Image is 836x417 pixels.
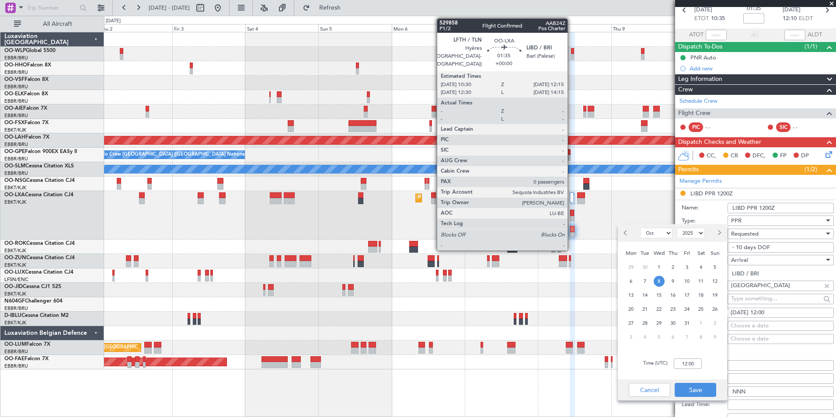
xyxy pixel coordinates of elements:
a: OO-LAHFalcon 7X [4,135,49,140]
div: [DATE] 12:00 [731,309,831,317]
div: Thu 9 [611,24,684,32]
span: ATOT [689,31,704,39]
div: 8-11-2025 [694,330,708,344]
div: - - [793,123,812,131]
div: 23-10-2025 [666,302,680,316]
span: CR [731,152,738,160]
div: 29-9-2025 [624,260,638,274]
a: EBBR/BRU [4,83,28,90]
a: EBKT/KJK [4,184,26,191]
span: 13 [626,290,637,301]
a: OO-LUXCessna Citation CJ4 [4,270,73,275]
span: 01:35 [747,4,761,13]
a: EBBR/BRU [4,156,28,162]
button: Previous month [621,226,631,240]
span: D-IBLU [4,313,21,318]
button: Next month [714,226,724,240]
span: 1 [696,318,707,329]
a: EBBR/BRU [4,305,28,312]
div: 30-9-2025 [638,260,652,274]
a: EBBR/BRU [4,98,28,104]
input: --:-- [706,30,727,40]
span: 6 [626,276,637,287]
span: 10 [682,276,693,287]
span: 8 [654,276,665,287]
span: 1 [654,262,665,273]
div: 29-10-2025 [652,316,666,330]
div: 6-10-2025 [624,274,638,288]
div: Sun 5 [318,24,391,32]
a: EBBR/BRU [4,55,28,61]
div: 25-10-2025 [694,302,708,316]
div: Wed 8 [538,24,611,32]
span: OO-NSG [4,178,26,183]
span: 21 [640,304,651,315]
button: All Aircraft [10,17,95,31]
a: EBBR/BRU [4,170,28,177]
span: OO-ZUN [4,255,26,261]
span: (1/2) [805,165,817,174]
span: 10:35 [711,14,725,23]
div: Thu 2 [99,24,172,32]
span: CC, [707,152,716,160]
a: OO-VSFFalcon 8X [4,77,49,82]
div: Sat 4 [245,24,318,32]
a: OO-FAEFalcon 7X [4,356,49,361]
span: Refresh [312,5,348,11]
span: All Aircraft [23,21,92,27]
span: FP [780,152,787,160]
span: 29 [626,262,637,273]
button: Refresh [299,1,351,15]
div: 10-10-2025 [680,274,694,288]
span: 9 [668,276,679,287]
span: 17 [682,290,693,301]
a: OO-JIDCessna CJ1 525 [4,284,61,289]
div: Sat [694,246,708,260]
div: SIC [776,122,791,132]
div: 11-10-2025 [694,274,708,288]
a: OO-WLPGlobal 5500 [4,48,56,53]
span: N604GF [4,299,25,304]
span: 4 [640,332,651,343]
span: OO-WLP [4,48,26,53]
span: Crew [678,85,693,95]
div: 20-10-2025 [624,302,638,316]
div: 28-10-2025 [638,316,652,330]
a: LFSN/ENC [4,276,28,283]
a: OO-FSXFalcon 7X [4,120,49,125]
span: OO-LAH [4,135,25,140]
div: 21-10-2025 [638,302,652,316]
span: 11 [696,276,707,287]
span: 12 [710,276,721,287]
span: 2 [668,262,679,273]
div: Choose a date [731,322,831,330]
input: NNN [728,386,834,397]
span: 15 [654,290,665,301]
span: Requested [731,230,759,238]
span: 4 [696,262,707,273]
a: EBBR/BRU [4,112,28,119]
div: 16-10-2025 [666,288,680,302]
span: DFC, [752,152,766,160]
div: No Crew [GEOGRAPHIC_DATA] ([GEOGRAPHIC_DATA] National) [101,148,247,161]
div: 7-10-2025 [638,274,652,288]
div: Fri 3 [172,24,245,32]
div: Mon [624,246,638,260]
span: OO-LXA [4,192,25,198]
a: EBBR/BRU [4,363,28,369]
label: Name: [682,204,728,212]
div: Fri [680,246,694,260]
a: Manage Permits [679,177,722,186]
span: 23 [668,304,679,315]
span: [DATE] - [DATE] [149,4,190,12]
a: OO-ZUNCessna Citation CJ4 [4,255,75,261]
a: EBKT/KJK [4,247,26,254]
a: OO-NSGCessna Citation CJ4 [4,178,75,183]
span: Arrival [731,256,748,264]
div: 5-11-2025 [652,330,666,344]
div: 12-10-2025 [708,274,722,288]
span: 24 [682,304,693,315]
span: [DATE] [783,6,801,14]
select: Select month [640,228,672,238]
span: 5 [710,262,721,273]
